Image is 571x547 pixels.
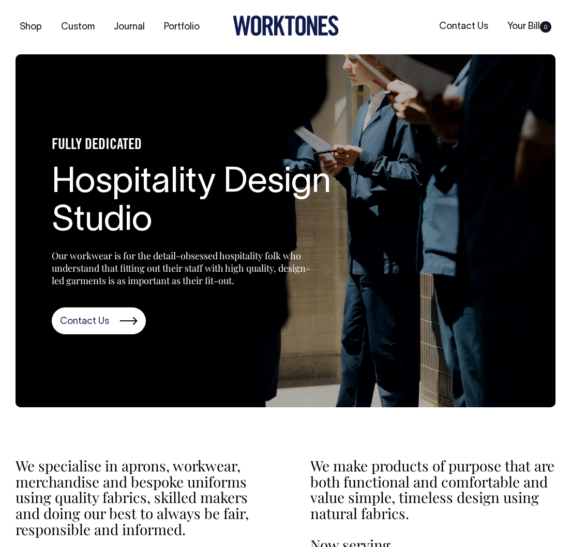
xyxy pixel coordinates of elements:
[52,249,310,287] p: Our workwear is for the detail-obsessed hospitality folk who understand that fitting out their st...
[16,458,261,538] p: We specialise in aprons, workwear, merchandise and bespoke uniforms using quality fabrics, skille...
[52,164,362,242] h1: Hospitality Design Studio
[52,138,362,154] h4: FULLY DEDICATED
[503,18,555,35] a: Your Bill0
[435,18,492,35] a: Contact Us
[310,458,556,522] p: We make products of purpose that are both functional and comfortable and value simple, timeless d...
[160,19,204,36] a: Portfolio
[16,19,46,36] a: Shop
[57,19,99,36] a: Custom
[540,21,551,33] span: 0
[110,19,149,36] a: Journal
[52,307,146,334] a: Contact Us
